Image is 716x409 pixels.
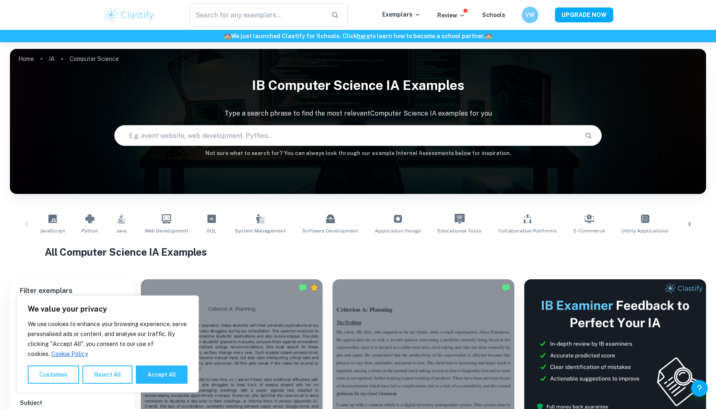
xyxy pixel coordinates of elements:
[525,10,535,19] h6: VW
[691,380,708,397] button: Help and Feedback
[103,7,156,23] img: Clastify logo
[382,10,421,19] p: Exemplars
[136,365,188,384] button: Accept All
[522,7,538,23] button: VW
[438,227,482,235] span: Educational Tools
[2,31,714,41] h6: We just launched Clastify for Schools. Click to learn how to become a school partner.
[357,33,370,39] a: here
[375,227,421,235] span: Application Design
[17,295,199,392] div: We value your privacy
[622,227,668,235] span: Utility Applications
[82,365,133,384] button: Reject All
[10,149,706,157] h6: Not sure what to search for? You can always look through our example Internal Assessments below f...
[10,72,706,99] h1: IB Computer Science IA examples
[437,11,465,20] p: Review
[70,54,119,63] p: Computer Science
[115,124,578,147] input: E.g. event website, web development, Python...
[49,53,55,65] a: IA
[20,398,124,407] h6: Subject
[28,319,188,359] p: We use cookies to enhance your browsing experience, serve personalised ads or content, and analys...
[116,227,127,235] span: Java
[82,227,98,235] span: Python
[207,227,217,235] span: SQL
[302,227,358,235] span: Software Development
[28,304,188,314] p: We value your privacy
[502,283,510,292] img: Marked
[190,3,325,27] input: Search for any exemplars...
[10,279,134,303] h6: Filter exemplars
[45,244,671,259] h1: All Computer Science IA Examples
[18,53,34,65] a: Home
[224,33,231,39] span: 🏫
[299,283,307,292] img: Marked
[555,7,613,22] button: UPGRADE NOW
[485,33,492,39] span: 🏫
[235,227,286,235] span: System Management
[574,227,605,235] span: E-commerce
[482,12,505,18] a: Schools
[10,109,706,119] p: Type a search phrase to find the most relevant Computer Science IA examples for you
[310,283,318,292] div: Premium
[28,365,79,384] button: Customise
[51,350,88,358] a: Cookie Policy
[40,227,65,235] span: JavaScript
[498,227,557,235] span: Collaborative Platforms
[581,128,595,143] button: Search
[145,227,188,235] span: Web Development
